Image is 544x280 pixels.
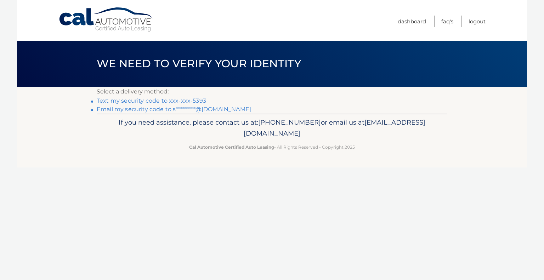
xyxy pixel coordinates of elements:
[101,143,443,151] p: - All Rights Reserved - Copyright 2025
[398,16,426,27] a: Dashboard
[441,16,453,27] a: FAQ's
[97,87,447,97] p: Select a delivery method:
[97,106,251,113] a: Email my security code to s*********@[DOMAIN_NAME]
[469,16,486,27] a: Logout
[189,144,274,150] strong: Cal Automotive Certified Auto Leasing
[101,117,443,139] p: If you need assistance, please contact us at: or email us at
[58,7,154,32] a: Cal Automotive
[97,57,301,70] span: We need to verify your identity
[258,118,321,126] span: [PHONE_NUMBER]
[97,97,206,104] a: Text my security code to xxx-xxx-5393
